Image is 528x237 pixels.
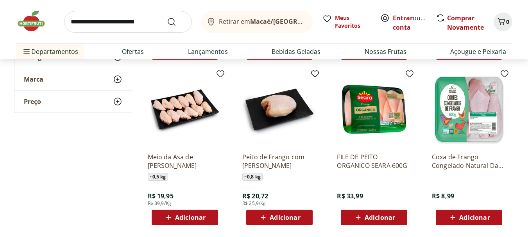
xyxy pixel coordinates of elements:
button: Adicionar [152,210,218,225]
button: Menu [22,42,31,61]
button: Carrinho [494,12,512,31]
span: R$ 39,9/Kg [148,200,172,207]
button: Adicionar [341,210,407,225]
span: Adicionar [175,214,206,221]
a: Criar conta [393,14,436,32]
img: Hortifruti [16,9,55,33]
span: ~ 0,8 kg [242,173,263,181]
button: Adicionar [246,210,313,225]
span: R$ 19,95 [148,192,174,200]
span: 0 [506,18,509,25]
img: Meio da Asa de Frango Resfriado [148,72,222,146]
span: Marca [24,75,43,83]
span: R$ 20,72 [242,192,268,200]
span: Retirar em [219,18,305,25]
span: Adicionar [270,214,300,221]
a: Meus Favoritos [322,14,371,30]
img: Peito de Frango com Osso [242,72,317,146]
a: Meio da Asa de [PERSON_NAME] [148,153,222,170]
span: Adicionar [365,214,395,221]
b: Macaé/[GEOGRAPHIC_DATA] [250,17,338,26]
img: Coxa de Frango Congelado Natural Da Terra 600g [432,72,506,146]
a: Peito de Frango com [PERSON_NAME] [242,153,317,170]
span: Departamentos [22,42,78,61]
button: Preço [14,91,132,112]
a: Comprar Novamente [447,14,484,32]
img: FILE DE PEITO ORGANICO SEARA 600G [337,72,411,146]
span: Adicionar [459,214,490,221]
a: Bebidas Geladas [272,47,320,56]
span: R$ 33,99 [337,192,363,200]
button: Marca [14,68,132,90]
a: Coxa de Frango Congelado Natural Da Terra 600g [432,153,506,170]
a: Ofertas [122,47,144,56]
span: Meus Favoritos [335,14,371,30]
a: FILE DE PEITO ORGANICO SEARA 600G [337,153,411,170]
button: Submit Search [167,17,186,27]
span: R$ 25,9/Kg [242,200,266,207]
a: Lançamentos [188,47,228,56]
a: Entrar [393,14,413,22]
input: search [64,11,192,33]
a: Açougue e Peixaria [450,47,506,56]
button: Adicionar [436,210,502,225]
span: ou [393,13,428,32]
a: Nossas Frutas [365,47,406,56]
button: Retirar emMacaé/[GEOGRAPHIC_DATA] [201,11,313,33]
span: R$ 8,99 [432,192,454,200]
span: Preço [24,98,41,105]
span: ~ 0,5 kg [148,173,168,181]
